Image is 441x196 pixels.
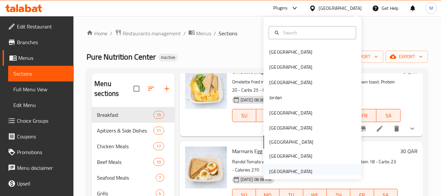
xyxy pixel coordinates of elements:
span: Chicken Meals [97,142,153,150]
h6: 30 QAR [400,147,417,156]
span: 7 [156,175,164,181]
span: Menu disclaimer [17,164,69,172]
div: [GEOGRAPHIC_DATA] [269,152,312,160]
span: Promotions [17,148,69,156]
span: FR [355,111,374,120]
a: Choice Groups [3,113,74,129]
div: [GEOGRAPHIC_DATA] [269,109,312,116]
h6: 0 QAR [403,67,417,76]
a: Menu disclaimer [3,160,74,176]
button: Branch-specific-item [355,121,370,136]
button: SU [232,109,257,122]
a: Menus [188,29,211,38]
div: [GEOGRAPHIC_DATA] [319,5,362,12]
a: Promotions [3,144,74,160]
div: [GEOGRAPHIC_DATA] [269,168,312,175]
p: Randol Tomato with Green Pepper, Egg, and Mozzarella Cheese. Protein 18 - Carbs 23 - Calories 270 [232,158,398,174]
div: [GEOGRAPHIC_DATA] [269,124,312,132]
span: Pure Nutrition Center [87,49,156,64]
a: Restaurants management [115,29,181,38]
span: [DATE] 08:38 PM [238,176,274,183]
span: Select all sections [130,82,143,96]
a: Coupons [3,129,74,144]
span: Sections [219,29,237,37]
li: / [214,29,216,37]
button: Add section [159,81,175,97]
span: Beef Meals [97,158,153,166]
span: Seafood Meals [97,174,156,182]
span: Sort sections [143,81,159,97]
div: Apitizers & Side Dishes11 [92,123,174,138]
span: Restaurants management [123,29,181,37]
span: Apitizers & Side Dishes [97,127,153,134]
span: [DATE] 08:38 PM [238,97,274,103]
span: Menus [196,29,211,37]
nav: breadcrumb [87,29,428,38]
a: Upsell [3,176,74,191]
span: Upsell [17,180,69,187]
a: Edit menu item [376,125,384,133]
span: 17 [154,143,164,150]
div: items [156,174,164,182]
span: SA [379,111,398,120]
li: / [110,29,112,37]
button: import [341,51,383,63]
button: MO [256,109,280,122]
span: SU [235,111,254,120]
a: Branches [3,34,74,50]
div: Inactive [158,54,178,62]
span: export [391,53,423,61]
span: Inactive [158,55,178,60]
div: Breakfast15 [92,107,174,123]
div: items [153,158,164,166]
div: Jordan [269,94,282,101]
span: Sections [13,70,69,78]
span: 11 [154,128,164,134]
span: 10 [154,159,164,165]
span: import [347,53,378,61]
a: Edit Menu [8,97,74,113]
button: show more [404,121,420,136]
a: Menus [3,50,74,66]
p: Omelette fried in olive oil with cheese or vegetables served with brown toast. Protein 20 - Carbs... [232,78,401,94]
h2: Menu sections [94,79,133,98]
a: Sections [8,66,74,81]
span: Menus [18,54,69,62]
div: items [153,142,164,150]
span: Choice Groups [17,117,69,125]
span: Edit Restaurant [17,23,69,30]
img: Marmaris Egg + brown Toast [185,147,227,188]
div: items [153,127,164,134]
a: Home [87,29,107,37]
div: [GEOGRAPHIC_DATA] [269,48,312,56]
span: MO [259,111,278,120]
svg: Show Choices [408,125,416,133]
a: Full Menu View [8,81,74,97]
span: 15 [154,112,164,118]
li: / [183,29,186,37]
div: [GEOGRAPHIC_DATA] [269,63,312,71]
span: Coupons [17,133,69,140]
button: export [386,51,428,63]
div: Beef Meals10 [92,154,174,170]
div: [GEOGRAPHIC_DATA] [269,79,312,86]
img: Omelette (Vegetables / Cheese) + brown Toast [185,67,227,109]
button: delete [389,121,404,136]
span: M [429,5,433,12]
span: Full Menu View [13,85,69,93]
span: Marmaris Egg + brown Toast [232,146,295,156]
div: Plugins [273,4,288,12]
span: Breakfast [97,111,153,119]
a: Edit Restaurant [3,19,74,34]
button: SA [376,109,401,122]
div: Chicken Meals17 [92,138,174,154]
span: Edit Menu [13,101,69,109]
input: Search [281,29,352,36]
span: Branches [17,38,69,46]
button: FR [353,109,377,122]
